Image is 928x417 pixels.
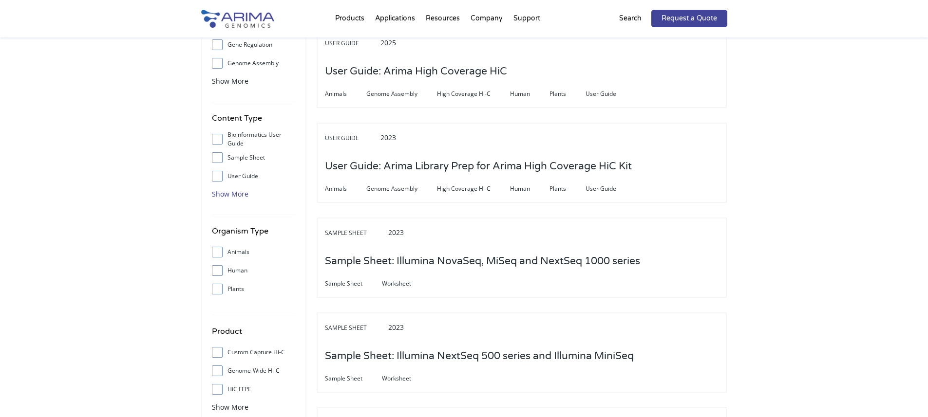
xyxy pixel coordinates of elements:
[510,88,549,100] span: Human
[325,37,379,49] span: User Guide
[325,56,507,87] h3: User Guide: Arima High Coverage HiC
[619,12,642,25] p: Search
[212,402,248,412] span: Show More
[212,37,296,52] label: Gene Regulation
[212,132,296,146] label: Bioinformatics User Guide
[212,56,296,71] label: Genome Assembly
[380,133,396,142] span: 2023
[382,278,431,290] span: Worksheet
[325,88,366,100] span: Animals
[510,183,549,195] span: Human
[549,88,586,100] span: Plants
[388,228,404,237] span: 2023
[325,132,379,144] span: User Guide
[325,373,382,384] span: Sample Sheet
[380,38,396,47] span: 2025
[325,66,507,77] a: User Guide: Arima High Coverage HiC
[212,325,296,345] h4: Product
[325,322,386,334] span: Sample Sheet
[549,183,586,195] span: Plants
[212,345,296,360] label: Custom Capture Hi-C
[325,246,640,276] h3: Sample Sheet: Illumina NovaSeq, MiSeq and NextSeq 1000 series
[366,88,437,100] span: Genome Assembly
[437,183,510,195] span: High Coverage Hi-C
[388,323,404,332] span: 2023
[212,382,296,397] label: HiC FFPE
[325,161,632,172] a: User Guide: Arima Library Prep for Arima High Coverage HiC Kit
[212,225,296,245] h4: Organism Type
[325,351,634,362] a: Sample Sheet: Illumina NextSeq 500 series and Illumina MiniSeq
[366,183,437,195] span: Genome Assembly
[651,10,727,27] a: Request a Quote
[212,245,296,259] label: Animals
[325,183,366,195] span: Animals
[212,282,296,296] label: Plants
[212,363,296,378] label: Genome-Wide Hi-C
[212,150,296,165] label: Sample Sheet
[212,189,248,199] span: Show More
[325,278,382,290] span: Sample Sheet
[325,256,640,267] a: Sample Sheet: Illumina NovaSeq, MiSeq and NextSeq 1000 series
[586,183,636,195] span: User Guide
[212,169,296,183] label: User Guide
[212,112,296,132] h4: Content Type
[212,76,248,86] span: Show More
[382,373,431,384] span: Worksheet
[325,151,632,181] h3: User Guide: Arima Library Prep for Arima High Coverage HiC Kit
[201,10,274,28] img: Arima-Genomics-logo
[325,227,386,239] span: Sample Sheet
[437,88,510,100] span: High Coverage Hi-C
[325,341,634,371] h3: Sample Sheet: Illumina NextSeq 500 series and Illumina MiniSeq
[586,88,636,100] span: User Guide
[212,263,296,278] label: Human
